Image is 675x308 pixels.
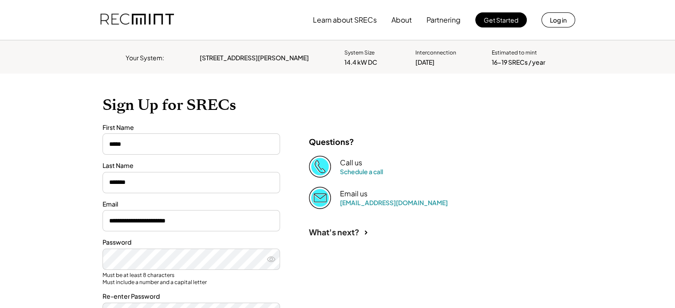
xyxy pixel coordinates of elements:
[103,200,280,209] div: Email
[415,49,456,57] div: Interconnection
[313,11,377,29] button: Learn about SRECs
[200,54,309,62] div: [STREET_ADDRESS][PERSON_NAME]
[126,54,164,62] div: Your System:
[475,12,527,27] button: Get Started
[340,189,367,199] div: Email us
[340,199,448,207] a: [EMAIL_ADDRESS][DOMAIN_NAME]
[103,272,280,285] div: Must be at least 8 characters Must include a number and a capital letter
[391,11,412,29] button: About
[103,96,573,114] h1: Sign Up for SRECs
[344,49,375,57] div: System Size
[541,12,575,27] button: Log in
[100,5,174,35] img: recmint-logotype%403x.png
[309,227,359,237] div: What's next?
[340,158,362,168] div: Call us
[103,292,280,301] div: Re-enter Password
[309,156,331,178] img: Phone%20copy%403x.png
[344,58,377,67] div: 14.4 kW DC
[309,136,354,147] div: Questions?
[426,11,461,29] button: Partnering
[103,123,280,132] div: First Name
[340,168,383,175] a: Schedule a call
[492,49,537,57] div: Estimated to mint
[492,58,545,67] div: 16-19 SRECs / year
[103,161,280,170] div: Last Name
[309,187,331,209] img: Email%202%403x.png
[415,58,434,67] div: [DATE]
[103,238,280,247] div: Password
